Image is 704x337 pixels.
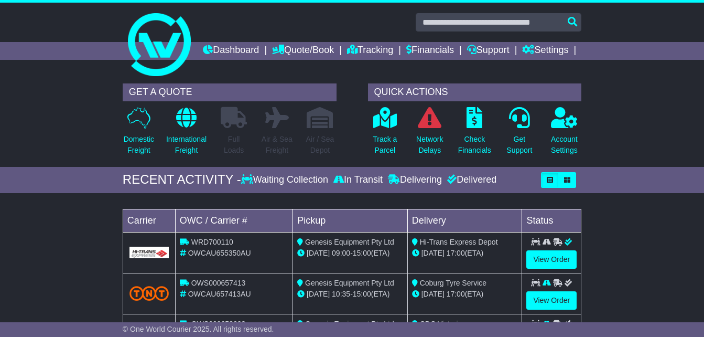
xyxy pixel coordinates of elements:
[385,174,445,186] div: Delivering
[129,286,169,300] img: TNT_Domestic.png
[175,209,293,232] td: OWC / Carrier #
[262,134,293,156] p: Air & Sea Freight
[420,320,462,328] span: CDC Victoria
[203,42,259,60] a: Dashboard
[191,320,246,328] span: OWS000658093
[332,290,350,298] span: 10:35
[123,325,274,333] span: © One World Courier 2025. All rights reserved.
[191,279,246,287] span: OWS000657413
[166,134,207,156] p: International Freight
[191,238,233,246] span: WRD700110
[522,209,581,232] td: Status
[522,42,568,60] a: Settings
[297,248,403,259] div: - (ETA)
[406,42,454,60] a: Financials
[421,249,445,257] span: [DATE]
[305,320,394,328] span: Genesis Equipment Pty Ltd
[307,249,330,257] span: [DATE]
[353,249,371,257] span: 15:00
[551,134,578,156] p: Account Settings
[241,174,331,186] div: Waiting Collection
[332,249,350,257] span: 09:00
[124,134,154,156] p: Domestic Freight
[412,289,518,300] div: (ETA)
[305,238,394,246] span: Genesis Equipment Pty Ltd
[447,290,465,298] span: 17:00
[188,290,251,298] span: OWCAU657413AU
[467,42,510,60] a: Support
[166,107,207,162] a: InternationalFreight
[420,279,486,287] span: Coburg Tyre Service
[506,107,533,162] a: GetSupport
[123,107,155,162] a: DomesticFreight
[373,134,397,156] p: Track a Parcel
[368,83,582,101] div: QUICK ACTIONS
[416,107,443,162] a: NetworkDelays
[272,42,334,60] a: Quote/Book
[458,107,492,162] a: CheckFinancials
[506,134,532,156] p: Get Support
[347,42,393,60] a: Tracking
[421,290,445,298] span: [DATE]
[307,290,330,298] span: [DATE]
[306,134,334,156] p: Air / Sea Depot
[353,290,371,298] span: 15:00
[221,134,247,156] p: Full Loads
[188,249,251,257] span: OWCAU655350AU
[331,174,385,186] div: In Transit
[123,209,175,232] td: Carrier
[129,247,169,258] img: GetCarrierServiceLogo
[458,134,491,156] p: Check Financials
[526,291,577,310] a: View Order
[305,279,394,287] span: Genesis Equipment Pty Ltd
[550,107,578,162] a: AccountSettings
[293,209,408,232] td: Pickup
[526,250,577,269] a: View Order
[407,209,522,232] td: Delivery
[123,172,241,187] div: RECENT ACTIVITY -
[445,174,496,186] div: Delivered
[416,134,443,156] p: Network Delays
[420,238,498,246] span: Hi-Trans Express Depot
[123,83,337,101] div: GET A QUOTE
[412,248,518,259] div: (ETA)
[372,107,397,162] a: Track aParcel
[447,249,465,257] span: 17:00
[297,289,403,300] div: - (ETA)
